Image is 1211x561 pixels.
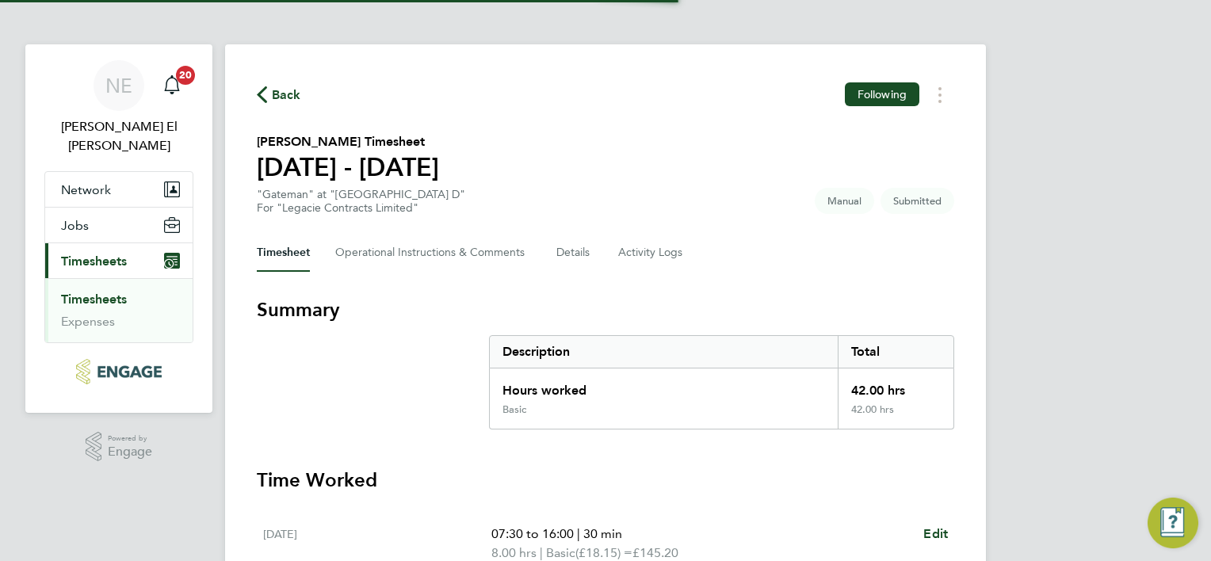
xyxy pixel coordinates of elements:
[45,172,193,207] button: Network
[257,188,465,215] div: "Gateman" at "[GEOGRAPHIC_DATA] D"
[923,526,948,541] span: Edit
[577,526,580,541] span: |
[1148,498,1198,548] button: Engage Resource Center
[257,85,301,105] button: Back
[490,368,838,403] div: Hours worked
[257,132,439,151] h2: [PERSON_NAME] Timesheet
[61,254,127,269] span: Timesheets
[76,359,161,384] img: legacie-logo-retina.png
[838,368,953,403] div: 42.00 hrs
[61,314,115,329] a: Expenses
[815,188,874,214] span: This timesheet was manually created.
[618,234,685,272] button: Activity Logs
[44,117,193,155] span: Nora El Gendy
[556,234,593,272] button: Details
[489,335,954,429] div: Summary
[923,525,948,544] a: Edit
[108,432,152,445] span: Powered by
[176,66,195,85] span: 20
[540,545,543,560] span: |
[491,526,574,541] span: 07:30 to 16:00
[838,403,953,429] div: 42.00 hrs
[257,151,439,183] h1: [DATE] - [DATE]
[632,545,678,560] span: £145.20
[502,403,526,416] div: Basic
[105,75,132,96] span: NE
[156,60,188,111] a: 20
[45,243,193,278] button: Timesheets
[490,336,838,368] div: Description
[61,218,89,233] span: Jobs
[44,60,193,155] a: NE[PERSON_NAME] El [PERSON_NAME]
[61,182,111,197] span: Network
[61,292,127,307] a: Timesheets
[86,432,153,462] a: Powered byEngage
[44,359,193,384] a: Go to home page
[257,297,954,322] h3: Summary
[926,82,954,107] button: Timesheets Menu
[858,87,907,101] span: Following
[108,445,152,459] span: Engage
[838,336,953,368] div: Total
[272,86,301,105] span: Back
[257,201,465,215] div: For "Legacie Contracts Limited"
[25,44,212,413] nav: Main navigation
[45,208,193,242] button: Jobs
[583,526,622,541] span: 30 min
[335,234,531,272] button: Operational Instructions & Comments
[257,234,310,272] button: Timesheet
[845,82,919,106] button: Following
[257,467,954,493] h3: Time Worked
[881,188,954,214] span: This timesheet is Submitted.
[575,545,632,560] span: (£18.15) =
[491,545,537,560] span: 8.00 hrs
[45,278,193,342] div: Timesheets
